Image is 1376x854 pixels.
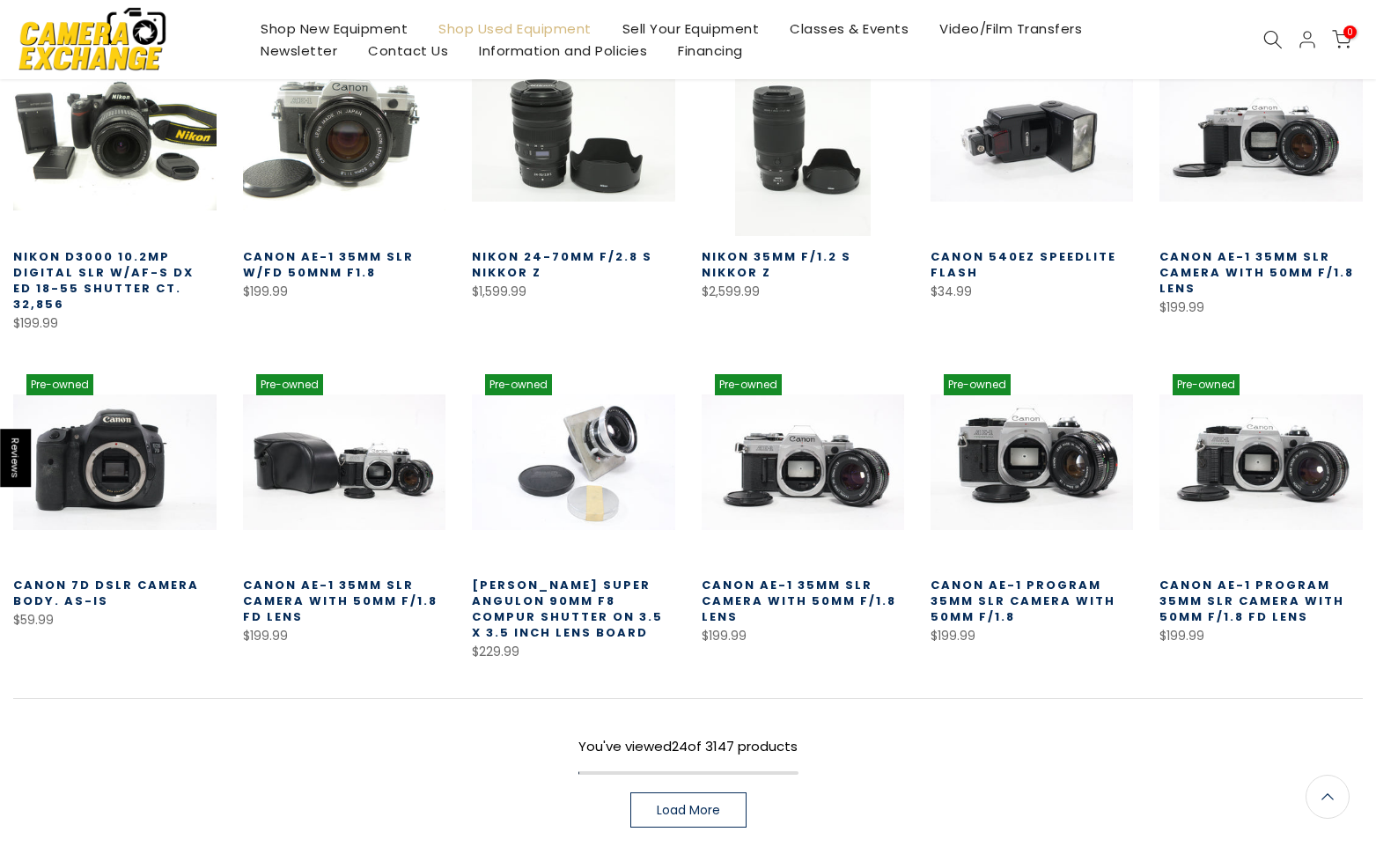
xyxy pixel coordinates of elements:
a: Contact Us [353,40,464,62]
div: $59.99 [13,609,216,631]
a: Video/Film Transfers [924,18,1098,40]
a: Canon 7D DSLR Camera Body. AS-IS [13,577,199,609]
a: Canon AE-1 35mm SLR Camera with 50mm f/1.8 Lens [1159,248,1354,297]
a: Canon AE-1 Program 35mm SLR Camera with 50mm f/1.8 FD Lens [1159,577,1344,625]
div: $229.99 [472,641,674,663]
a: [PERSON_NAME] Super Angulon 90MM F8 Compur Shutter on 3.5 x 3.5 Inch Lens Board [472,577,663,641]
a: Canon 540EZ Speedlite Flash [931,248,1116,281]
div: $199.99 [243,281,445,303]
a: Sell Your Equipment [607,18,775,40]
a: Canon AE-1 35mm SLR Camera with 50mm f/1.8 Lens [702,577,896,625]
span: You've viewed of 3147 products [578,737,798,755]
a: Canon AE-1 Program 35mm SLR Camera with 50mm f/1.8 [931,577,1115,625]
a: Classes & Events [775,18,924,40]
a: Financing [663,40,759,62]
div: $199.99 [702,625,904,647]
div: $1,599.99 [472,281,674,303]
div: $199.99 [243,625,445,647]
a: Newsletter [246,40,353,62]
div: $199.99 [931,625,1133,647]
span: 24 [672,737,688,755]
span: 0 [1343,26,1357,39]
a: Information and Policies [464,40,663,62]
a: Nikon 35mm f/1.2 S Nikkor Z [702,248,851,281]
a: Shop Used Equipment [423,18,607,40]
div: $199.99 [1159,625,1362,647]
div: $34.99 [931,281,1133,303]
a: 0 [1332,30,1351,49]
div: $199.99 [13,313,216,335]
div: $199.99 [1159,297,1362,319]
a: Canon AE-1 35mm SLR Camera with 50mm f/1.8 FD Lens [243,577,438,625]
a: Shop New Equipment [246,18,423,40]
span: Load More [657,804,720,816]
a: Canon AE-1 35mm SLR w/FD 50mnm f1.8 [243,248,414,281]
a: Load More [630,792,747,828]
a: Back to the top [1306,775,1350,819]
a: Nikon D3000 10.2mp Digital SLR w/AF-S DX ED 18-55 Shutter Ct. 32,856 [13,248,194,313]
a: Nikon 24-70mm f/2.8 S Nikkor Z [472,248,652,281]
div: $2,599.99 [702,281,904,303]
